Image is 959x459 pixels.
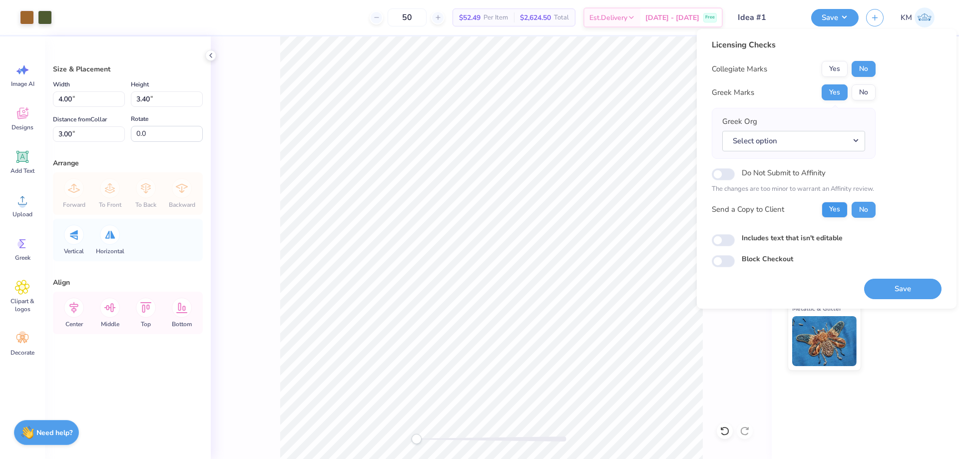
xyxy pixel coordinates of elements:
[10,349,34,357] span: Decorate
[520,12,551,23] span: $2,624.50
[915,7,935,27] img: Karl Michael Narciza
[822,202,848,218] button: Yes
[742,254,793,264] label: Block Checkout
[11,123,33,131] span: Designs
[712,204,784,215] div: Send a Copy to Client
[388,8,427,26] input: – –
[792,316,857,366] img: Metallic & Glitter
[742,233,843,243] label: Includes text that isn't editable
[811,9,859,26] button: Save
[901,12,912,23] span: KM
[53,158,203,168] div: Arrange
[554,12,569,23] span: Total
[131,78,149,90] label: Height
[705,14,715,21] span: Free
[65,320,83,328] span: Center
[852,202,876,218] button: No
[712,184,876,194] p: The changes are too minor to warrant an Affinity review.
[459,12,480,23] span: $52.49
[10,167,34,175] span: Add Text
[589,12,627,23] span: Est. Delivery
[864,279,942,299] button: Save
[53,64,203,74] div: Size & Placement
[822,84,848,100] button: Yes
[11,80,34,88] span: Image AI
[131,113,148,125] label: Rotate
[64,247,84,255] span: Vertical
[12,210,32,218] span: Upload
[722,116,757,127] label: Greek Org
[852,84,876,100] button: No
[822,61,848,77] button: Yes
[712,39,876,51] div: Licensing Checks
[53,78,70,90] label: Width
[172,320,192,328] span: Bottom
[101,320,119,328] span: Middle
[645,12,699,23] span: [DATE] - [DATE]
[6,297,39,313] span: Clipart & logos
[712,87,754,98] div: Greek Marks
[53,277,203,288] div: Align
[36,428,72,438] strong: Need help?
[722,131,865,151] button: Select option
[712,63,767,75] div: Collegiate Marks
[852,61,876,77] button: No
[742,166,826,179] label: Do Not Submit to Affinity
[53,113,107,125] label: Distance from Collar
[483,12,508,23] span: Per Item
[896,7,939,27] a: KM
[412,434,422,444] div: Accessibility label
[96,247,124,255] span: Horizontal
[15,254,30,262] span: Greek
[141,320,151,328] span: Top
[730,7,804,27] input: Untitled Design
